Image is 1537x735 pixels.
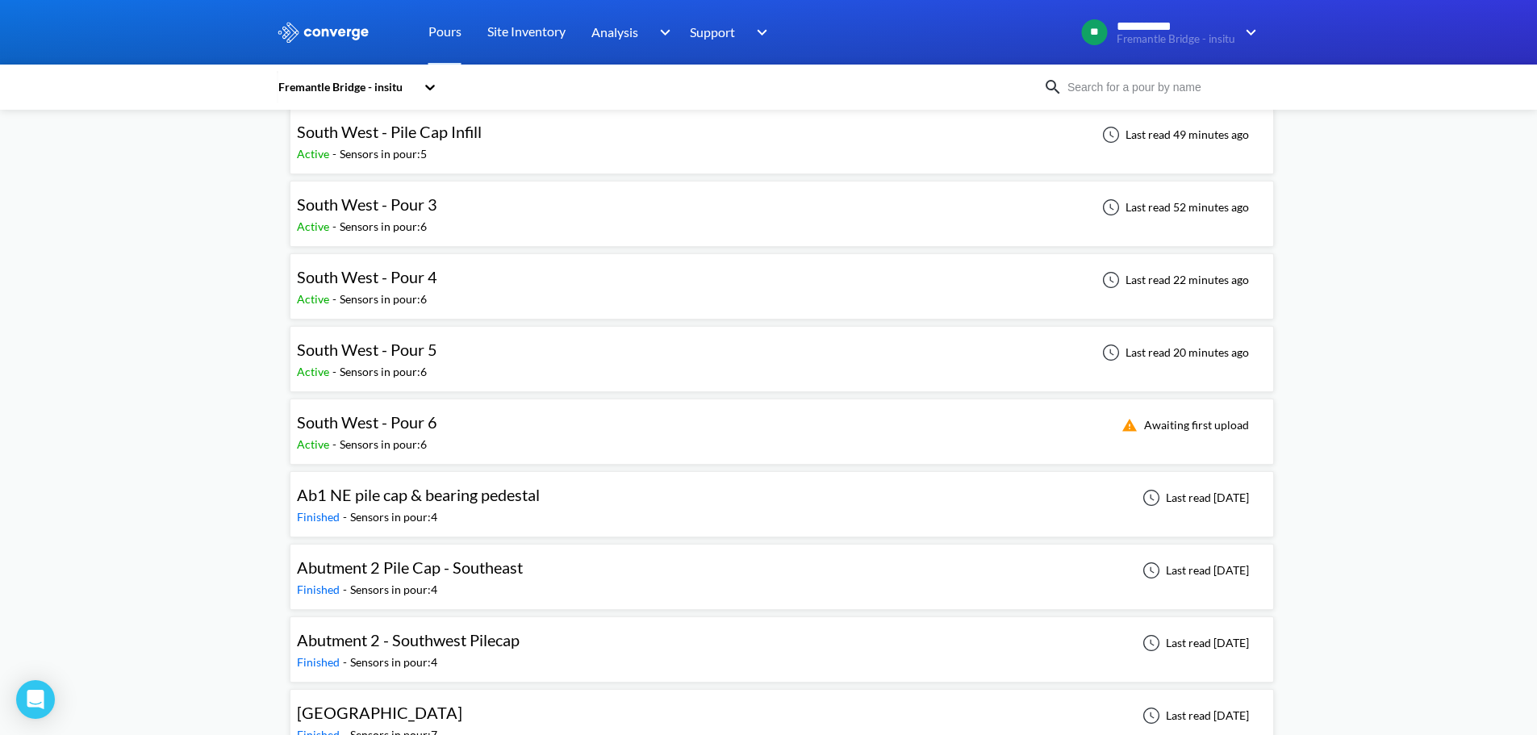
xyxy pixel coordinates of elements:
[290,272,1274,286] a: South West - Pour 4Active-Sensors in pour:6Last read 22 minutes ago
[290,490,1274,503] a: Ab1 NE pile cap & bearing pedestalFinished-Sensors in pour:4Last read [DATE]
[297,703,462,722] span: [GEOGRAPHIC_DATA]
[297,583,343,596] span: Finished
[1093,343,1254,362] div: Last read 20 minutes ago
[297,194,437,214] span: South West - Pour 3
[1235,23,1261,42] img: downArrow.svg
[340,290,427,308] div: Sensors in pour: 6
[1134,561,1254,580] div: Last read [DATE]
[297,292,332,306] span: Active
[350,581,437,599] div: Sensors in pour: 4
[297,147,332,161] span: Active
[343,583,350,596] span: -
[297,437,332,451] span: Active
[649,23,675,42] img: downArrow.svg
[290,708,1274,721] a: [GEOGRAPHIC_DATA]Finished-Sensors in pour:7Last read [DATE]
[1063,78,1258,96] input: Search for a pour by name
[1093,125,1254,144] div: Last read 49 minutes ago
[591,22,638,42] span: Analysis
[332,219,340,233] span: -
[340,218,427,236] div: Sensors in pour: 6
[290,635,1274,649] a: Abutment 2 - Southwest PilecapFinished-Sensors in pour:4Last read [DATE]
[1134,488,1254,507] div: Last read [DATE]
[340,436,427,453] div: Sensors in pour: 6
[297,655,343,669] span: Finished
[290,127,1274,140] a: South West - Pile Cap InfillActive-Sensors in pour:5Last read 49 minutes ago
[332,292,340,306] span: -
[746,23,772,42] img: downArrow.svg
[297,510,343,524] span: Finished
[1134,633,1254,653] div: Last read [DATE]
[290,345,1274,358] a: South West - Pour 5Active-Sensors in pour:6Last read 20 minutes ago
[277,22,370,43] img: logo_ewhite.svg
[343,510,350,524] span: -
[297,340,437,359] span: South West - Pour 5
[332,365,340,378] span: -
[1112,416,1254,435] div: Awaiting first upload
[290,562,1274,576] a: Abutment 2 Pile Cap - SoutheastFinished-Sensors in pour:4Last read [DATE]
[297,365,332,378] span: Active
[290,199,1274,213] a: South West - Pour 3Active-Sensors in pour:6Last read 52 minutes ago
[1043,77,1063,97] img: icon-search.svg
[16,680,55,719] div: Open Intercom Messenger
[332,147,340,161] span: -
[297,412,437,432] span: South West - Pour 6
[277,78,416,96] div: Fremantle Bridge - insitu
[340,145,427,163] div: Sensors in pour: 5
[297,485,540,504] span: Ab1 NE pile cap & bearing pedestal
[340,363,427,381] div: Sensors in pour: 6
[1117,33,1235,45] span: Fremantle Bridge - insitu
[350,654,437,671] div: Sensors in pour: 4
[297,630,520,649] span: Abutment 2 - Southwest Pilecap
[1093,198,1254,217] div: Last read 52 minutes ago
[1134,706,1254,725] div: Last read [DATE]
[297,219,332,233] span: Active
[332,437,340,451] span: -
[297,558,523,577] span: Abutment 2 Pile Cap - Southeast
[343,655,350,669] span: -
[297,122,482,141] span: South West - Pile Cap Infill
[290,417,1274,431] a: South West - Pour 6Active-Sensors in pour:6Awaiting first upload
[690,22,735,42] span: Support
[350,508,437,526] div: Sensors in pour: 4
[297,267,437,286] span: South West - Pour 4
[1093,270,1254,290] div: Last read 22 minutes ago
